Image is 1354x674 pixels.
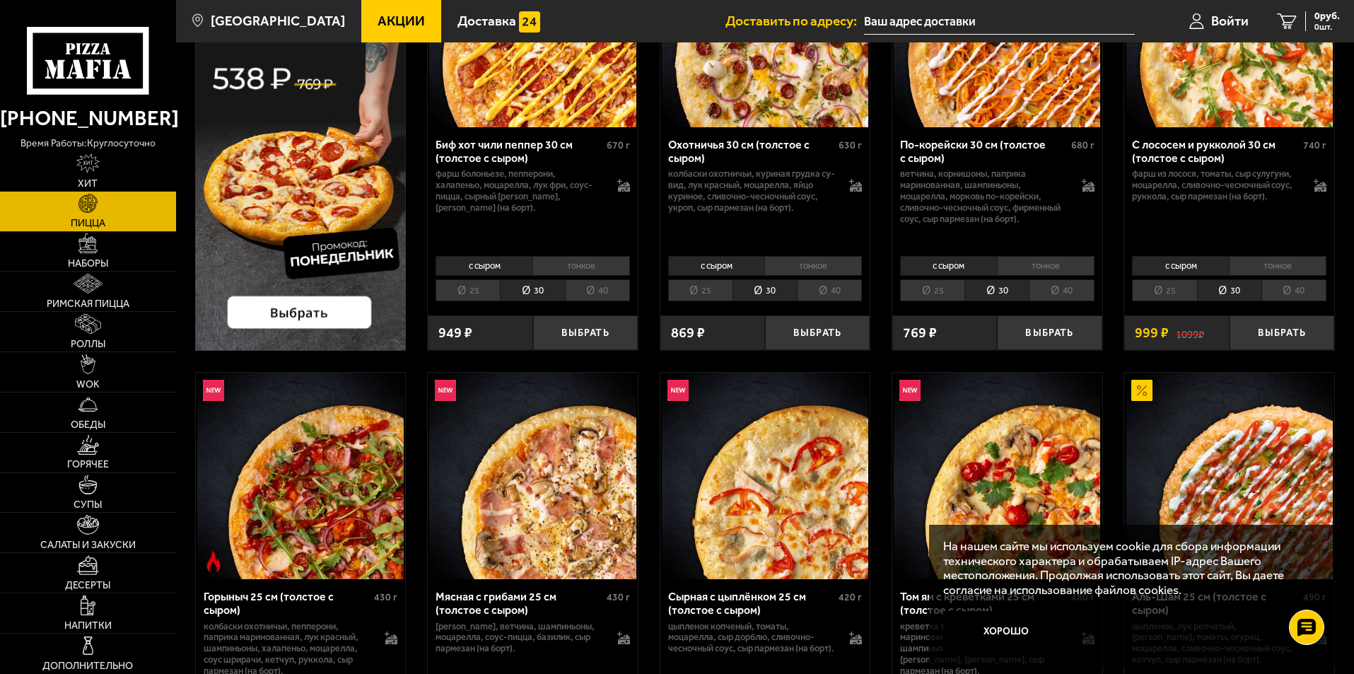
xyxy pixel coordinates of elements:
span: Роллы [71,339,105,349]
p: [PERSON_NAME], ветчина, шампиньоны, моцарелла, соус-пицца, базилик, сыр пармезан (на борт). [436,621,603,655]
a: АкционныйАль-Шам 25 см (толстое с сыром) [1124,373,1334,579]
li: 30 [1197,279,1261,301]
img: Акционный [1131,380,1152,401]
button: Выбрать [1230,315,1334,350]
button: Выбрать [997,315,1102,350]
li: 40 [797,279,862,301]
span: Десерты [65,581,110,591]
li: тонкое [532,256,630,276]
img: Аль-Шам 25 см (толстое с сыром) [1126,373,1333,579]
span: 999 ₽ [1135,326,1169,340]
div: Биф хот чили пеппер 30 см (толстое с сыром) [436,138,603,165]
li: с сыром [668,256,765,276]
span: 430 г [607,591,630,603]
li: с сыром [436,256,532,276]
li: 40 [565,279,630,301]
li: 40 [1029,279,1094,301]
span: 0 руб. [1314,11,1340,21]
button: Выбрать [765,315,870,350]
li: 25 [668,279,733,301]
span: 769 ₽ [903,326,937,340]
span: 630 г [839,139,862,151]
span: 949 ₽ [438,326,472,340]
img: Том ям с креветками 25 см (толстое с сыром) [894,373,1100,579]
a: НовинкаОстрое блюдоГорыныч 25 см (толстое с сыром) [196,373,406,579]
span: 670 г [607,139,630,151]
p: ветчина, корнишоны, паприка маринованная, шампиньоны, моцарелла, морковь по-корейски, сливочно-че... [900,168,1068,225]
span: [GEOGRAPHIC_DATA] [211,14,345,28]
span: 430 г [374,591,397,603]
span: Горячее [67,460,109,470]
span: 0 шт. [1314,23,1340,31]
li: 25 [1132,279,1196,301]
p: фарш из лосося, томаты, сыр сулугуни, моцарелла, сливочно-чесночный соус, руккола, сыр пармезан (... [1132,168,1300,202]
input: Ваш адрес доставки [864,8,1135,35]
span: Обеды [71,420,105,430]
li: с сыром [1132,256,1229,276]
li: 25 [900,279,964,301]
img: Острое блюдо [203,551,224,572]
span: Акции [378,14,425,28]
img: Горыныч 25 см (толстое с сыром) [197,373,404,579]
span: Пицца [71,219,105,228]
div: Том ям с креветками 25 см (толстое с сыром) [900,590,1068,617]
span: 680 г [1071,139,1095,151]
img: Новинка [667,380,689,401]
span: Напитки [64,621,112,631]
span: 420 г [839,591,862,603]
span: Войти [1211,14,1249,28]
p: На нашем сайте мы используем cookie для сбора информации технического характера и обрабатываем IP... [943,539,1313,598]
span: Супы [74,500,102,510]
p: колбаски охотничьи, куриная грудка су-вид, лук красный, моцарелла, яйцо куриное, сливочно-чесночн... [668,168,836,214]
span: WOK [76,380,100,390]
div: С лососем и рукколой 30 см (толстое с сыром) [1132,138,1300,165]
span: Римская пицца [47,299,129,309]
img: Новинка [899,380,921,401]
p: фарш болоньезе, пепперони, халапеньо, моцарелла, лук фри, соус-пицца, сырный [PERSON_NAME], [PERS... [436,168,603,214]
img: Сырная с цыплёнком 25 см (толстое с сыром) [662,373,868,579]
img: Новинка [203,380,224,401]
div: Горыныч 25 см (толстое с сыром) [204,590,371,617]
img: Новинка [435,380,456,401]
span: Наборы [68,259,108,269]
img: 15daf4d41897b9f0e9f617042186c801.svg [519,11,540,33]
span: 740 г [1303,139,1326,151]
p: цыпленок копченый, томаты, моцарелла, сыр дорблю, сливочно-чесночный соус, сыр пармезан (на борт). [668,621,836,655]
li: тонкое [764,256,862,276]
a: НовинкаТом ям с креветками 25 см (толстое с сыром) [892,373,1102,579]
a: НовинкаСырная с цыплёнком 25 см (толстое с сыром) [660,373,870,579]
div: Охотничья 30 см (толстое с сыром) [668,138,836,165]
button: Выбрать [533,315,638,350]
img: Мясная с грибами 25 см (толстое с сыром) [429,373,636,579]
a: НовинкаМясная с грибами 25 см (толстое с сыром) [428,373,638,579]
li: 30 [733,279,797,301]
li: 30 [500,279,564,301]
li: 30 [964,279,1029,301]
li: 25 [436,279,500,301]
li: тонкое [997,256,1095,276]
li: с сыром [900,256,997,276]
div: Мясная с грибами 25 см (толстое с сыром) [436,590,603,617]
span: Хит [78,179,98,189]
span: Доставить по адресу: [725,14,864,28]
li: 40 [1261,279,1326,301]
li: тонкое [1229,256,1326,276]
span: Салаты и закуски [40,540,136,550]
div: Сырная с цыплёнком 25 см (толстое с сыром) [668,590,836,617]
span: Доставка [457,14,516,28]
div: По-корейски 30 см (толстое с сыром) [900,138,1068,165]
span: 869 ₽ [671,326,705,340]
s: 1099 ₽ [1176,326,1204,340]
span: Дополнительно [42,661,133,671]
button: Хорошо [943,611,1070,653]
